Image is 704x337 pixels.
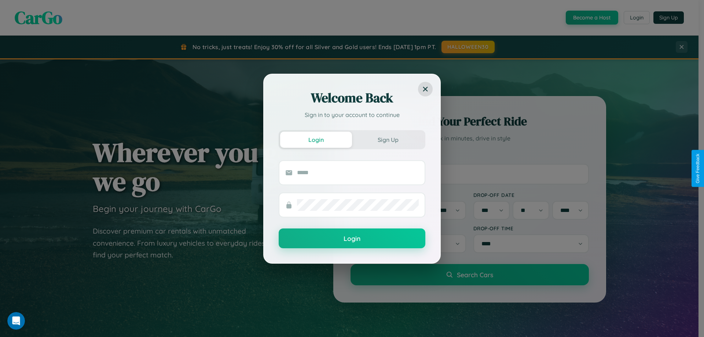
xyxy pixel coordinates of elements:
[279,110,425,119] p: Sign in to your account to continue
[279,228,425,248] button: Login
[352,132,424,148] button: Sign Up
[7,312,25,330] iframe: Intercom live chat
[280,132,352,148] button: Login
[695,154,700,183] div: Give Feedback
[279,89,425,107] h2: Welcome Back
